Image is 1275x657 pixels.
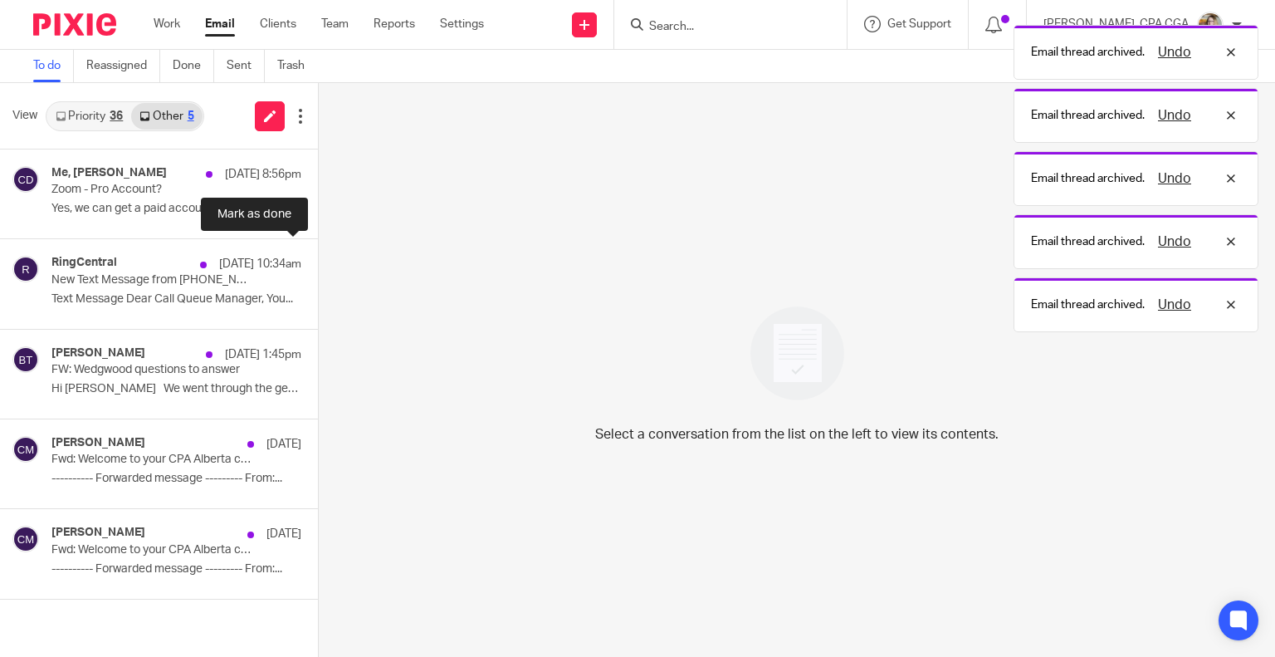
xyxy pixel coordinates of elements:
img: svg%3E [12,256,39,282]
p: [DATE] 8:56pm [225,166,301,183]
p: Text Message Dear Call Queue Manager, You... [51,292,301,306]
button: Undo [1153,105,1196,125]
a: To do [33,50,74,82]
p: Zoom - Pro Account? [51,183,252,197]
a: Email [205,16,235,32]
button: Undo [1153,169,1196,189]
h4: [PERSON_NAME] [51,436,145,450]
button: Undo [1153,232,1196,252]
img: image [740,296,855,411]
p: [DATE] 1:45pm [225,346,301,363]
p: Fwd: Welcome to your CPA Alberta course - Income Tax - Owner-Manager Compensation [51,543,252,557]
a: Reports [374,16,415,32]
a: Reassigned [86,50,160,82]
p: Email thread archived. [1031,233,1145,250]
p: Select a conversation from the list on the left to view its contents. [595,424,999,444]
p: ---------- Forwarded message --------- From:... [51,472,301,486]
p: [DATE] [266,526,301,542]
img: svg%3E [12,166,39,193]
img: svg%3E [12,346,39,373]
p: ---------- Forwarded message --------- From:... [51,562,301,576]
p: [DATE] [266,436,301,453]
img: svg%3E [12,436,39,463]
div: 5 [188,110,194,122]
p: FW: Wedgwood questions to answer [51,363,252,377]
button: Undo [1153,295,1196,315]
a: Priority36 [47,103,131,130]
button: Undo [1153,42,1196,62]
p: Yes, we can get a paid account for review@, I... [51,202,301,216]
a: Sent [227,50,265,82]
div: 36 [110,110,123,122]
p: Fwd: Welcome to your CPA Alberta course - Corporate Tax - Review of Tax Planning [51,453,252,467]
p: Email thread archived. [1031,297,1145,313]
a: Other5 [131,103,202,130]
p: Email thread archived. [1031,170,1145,187]
img: Chrissy%20McGale%20Bio%20Pic%201.jpg [1197,12,1224,38]
a: Done [173,50,214,82]
a: Trash [277,50,317,82]
p: Hi [PERSON_NAME] We went through the general... [51,382,301,396]
h4: [PERSON_NAME] [51,526,145,540]
img: svg%3E [12,526,39,552]
a: Settings [440,16,484,32]
p: New Text Message from [PHONE_NUMBER] on [DATE] 9:34 AM [51,273,252,287]
img: Pixie [33,13,116,36]
a: Clients [260,16,296,32]
span: View [12,107,37,125]
a: Work [154,16,180,32]
h4: [PERSON_NAME] [51,346,145,360]
p: Email thread archived. [1031,44,1145,61]
p: [DATE] 10:34am [219,256,301,272]
h4: RingCentral [51,256,117,270]
a: Team [321,16,349,32]
p: Email thread archived. [1031,107,1145,124]
h4: Me, [PERSON_NAME] [51,166,167,180]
